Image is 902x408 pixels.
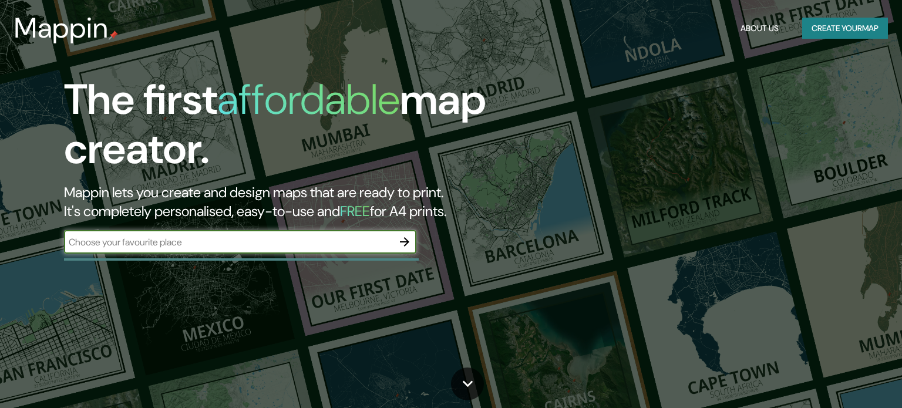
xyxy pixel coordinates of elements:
img: mappin-pin [109,31,118,40]
button: About Us [736,18,783,39]
h5: FREE [340,202,370,220]
h2: Mappin lets you create and design maps that are ready to print. It's completely personalised, eas... [64,183,515,221]
h3: Mappin [14,12,109,45]
input: Choose your favourite place [64,235,393,249]
h1: The first map creator. [64,75,515,183]
h1: affordable [217,72,400,127]
button: Create yourmap [802,18,888,39]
